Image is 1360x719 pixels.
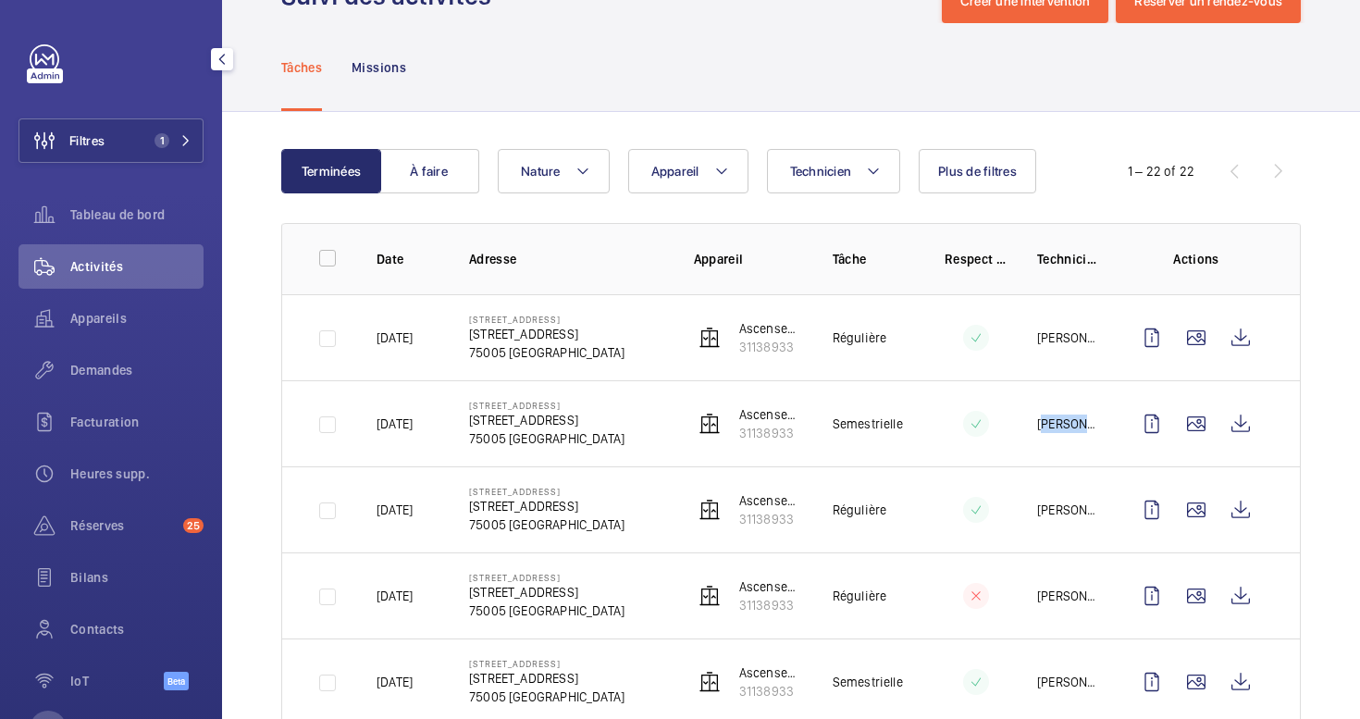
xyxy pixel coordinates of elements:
span: 1 [155,133,169,148]
p: Ascenseur principal [739,577,803,596]
p: Technicien [1037,250,1100,268]
p: [PERSON_NAME] [1037,329,1100,347]
p: Actions [1130,250,1263,268]
p: [STREET_ADDRESS] [469,572,624,583]
span: Beta [164,672,189,690]
button: Nature [498,149,610,193]
button: Plus de filtres [919,149,1036,193]
span: Heures supp. [70,465,204,483]
p: 75005 [GEOGRAPHIC_DATA] [469,429,624,448]
button: À faire [379,149,479,193]
p: [DATE] [377,329,413,347]
p: [PERSON_NAME] [1037,415,1100,433]
p: [DATE] [377,501,413,519]
img: elevator.svg [699,585,721,607]
span: 25 [183,518,204,533]
span: Nature [521,164,561,179]
p: 75005 [GEOGRAPHIC_DATA] [469,688,624,706]
p: Régulière [833,501,887,519]
p: Tâches [281,58,322,77]
span: Contacts [70,620,204,638]
p: 31138933 [739,510,803,528]
img: elevator.svg [699,671,721,693]
p: Semestrielle [833,673,903,691]
img: elevator.svg [699,499,721,521]
p: Ascenseur principal [739,319,803,338]
p: [PERSON_NAME] [1037,587,1100,605]
p: [DATE] [377,673,413,691]
p: Tâche [833,250,915,268]
p: [PERSON_NAME] [1037,673,1100,691]
span: Réserves [70,516,176,535]
p: Appareil [694,250,803,268]
p: Respect délai [945,250,1008,268]
p: [STREET_ADDRESS] [469,669,624,688]
span: Facturation [70,413,204,431]
p: [PERSON_NAME] [1037,501,1100,519]
p: Régulière [833,329,887,347]
p: Ascenseur principal [739,491,803,510]
span: IoT [70,672,164,690]
p: 75005 [GEOGRAPHIC_DATA] [469,343,624,362]
button: Technicien [767,149,901,193]
p: Ascenseur principal [739,663,803,682]
span: Tableau de bord [70,205,204,224]
p: 75005 [GEOGRAPHIC_DATA] [469,515,624,534]
span: Technicien [790,164,852,179]
p: Missions [352,58,406,77]
img: elevator.svg [699,327,721,349]
p: 31138933 [739,682,803,700]
p: [STREET_ADDRESS] [469,486,624,497]
p: 75005 [GEOGRAPHIC_DATA] [469,601,624,620]
p: Semestrielle [833,415,903,433]
button: Appareil [628,149,748,193]
p: Date [377,250,439,268]
p: [STREET_ADDRESS] [469,411,624,429]
p: [DATE] [377,587,413,605]
span: Bilans [70,568,204,587]
div: 1 – 22 of 22 [1128,162,1194,180]
p: [DATE] [377,415,413,433]
span: Demandes [70,361,204,379]
span: Activités [70,257,204,276]
p: 31138933 [739,424,803,442]
span: Filtres [69,131,105,150]
p: [STREET_ADDRESS] [469,325,624,343]
p: Adresse [469,250,664,268]
p: [STREET_ADDRESS] [469,497,624,515]
span: Plus de filtres [938,164,1017,179]
p: Ascenseur principal [739,405,803,424]
button: Terminées [281,149,381,193]
p: [STREET_ADDRESS] [469,400,624,411]
img: elevator.svg [699,413,721,435]
span: Appareil [651,164,699,179]
span: Appareils [70,309,204,328]
p: 31138933 [739,596,803,614]
p: [STREET_ADDRESS] [469,314,624,325]
p: 31138933 [739,338,803,356]
button: Filtres1 [19,118,204,163]
p: [STREET_ADDRESS] [469,583,624,601]
p: [STREET_ADDRESS] [469,658,624,669]
p: Régulière [833,587,887,605]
